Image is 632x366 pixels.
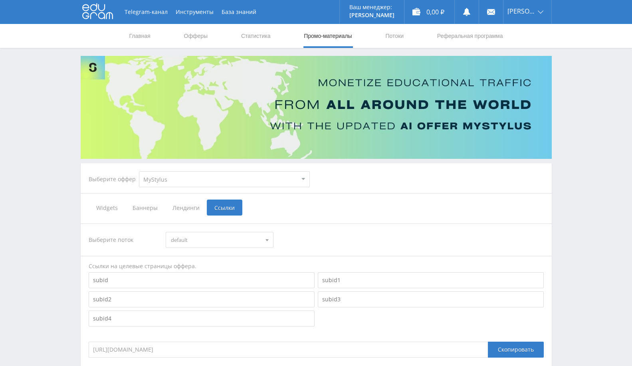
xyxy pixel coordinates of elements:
[240,24,271,48] a: Статистика
[318,291,544,307] input: subid3
[488,342,544,358] div: Скопировать
[89,176,139,182] div: Выберите оффер
[89,291,315,307] input: subid2
[129,24,151,48] a: Главная
[207,200,242,216] span: Ссылки
[349,4,394,10] p: Ваш менеджер:
[89,311,315,326] input: subid4
[125,200,165,216] span: Баннеры
[436,24,504,48] a: Реферальная программа
[89,272,315,288] input: subid
[349,12,394,18] p: [PERSON_NAME]
[384,24,404,48] a: Потоки
[89,262,544,270] div: Ссылки на целевые страницы оффера.
[165,200,207,216] span: Лендинги
[81,56,552,159] img: Banner
[171,232,261,247] span: default
[303,24,353,48] a: Промо-материалы
[89,232,158,248] div: Выберите поток
[89,200,125,216] span: Widgets
[507,8,535,14] span: [PERSON_NAME]
[183,24,209,48] a: Офферы
[318,272,544,288] input: subid1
